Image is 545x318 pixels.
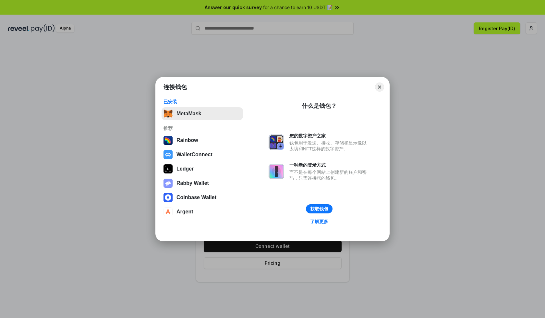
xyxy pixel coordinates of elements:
[163,99,241,105] div: 已安装
[163,150,173,159] img: svg+xml,%3Csvg%20width%3D%2228%22%20height%3D%2228%22%20viewBox%3D%220%200%2028%2028%22%20fill%3D...
[306,204,333,213] button: 获取钱包
[163,164,173,173] img: svg+xml,%3Csvg%20xmlns%3D%22http%3A%2F%2Fwww.w3.org%2F2000%2Fsvg%22%20width%3D%2228%22%20height%3...
[289,162,370,168] div: 一种新的登录方式
[163,136,173,145] img: svg+xml,%3Csvg%20width%3D%22120%22%20height%3D%22120%22%20viewBox%3D%220%200%20120%20120%22%20fil...
[162,191,243,204] button: Coinbase Wallet
[176,195,216,200] div: Coinbase Wallet
[289,140,370,152] div: 钱包用于发送、接收、存储和显示像以太坊和NFT这样的数字资产。
[269,164,284,179] img: svg+xml,%3Csvg%20xmlns%3D%22http%3A%2F%2Fwww.w3.org%2F2000%2Fsvg%22%20fill%3D%22none%22%20viewBox...
[162,148,243,161] button: WalletConnect
[176,209,193,215] div: Argent
[163,83,187,91] h1: 连接钱包
[163,125,241,131] div: 推荐
[269,134,284,150] img: svg+xml,%3Csvg%20xmlns%3D%22http%3A%2F%2Fwww.w3.org%2F2000%2Fsvg%22%20fill%3D%22none%22%20viewBox...
[163,193,173,202] img: svg+xml,%3Csvg%20width%3D%2228%22%20height%3D%2228%22%20viewBox%3D%220%200%2028%2028%22%20fill%3D...
[310,206,328,212] div: 获取钱包
[162,107,243,120] button: MetaMask
[162,177,243,190] button: Rabby Wallet
[289,133,370,139] div: 您的数字资产之家
[163,109,173,118] img: svg+xml,%3Csvg%20fill%3D%22none%22%20height%3D%2233%22%20viewBox%3D%220%200%2035%2033%22%20width%...
[176,137,198,143] div: Rainbow
[310,219,328,224] div: 了解更多
[176,152,212,158] div: WalletConnect
[176,111,201,117] div: MetaMask
[163,207,173,216] img: svg+xml,%3Csvg%20width%3D%2228%22%20height%3D%2228%22%20viewBox%3D%220%200%2028%2028%22%20fill%3D...
[375,83,384,92] button: Close
[306,217,332,226] a: 了解更多
[302,102,337,110] div: 什么是钱包？
[176,180,209,186] div: Rabby Wallet
[176,166,194,172] div: Ledger
[162,162,243,175] button: Ledger
[162,134,243,147] button: Rainbow
[163,179,173,188] img: svg+xml,%3Csvg%20xmlns%3D%22http%3A%2F%2Fwww.w3.org%2F2000%2Fsvg%22%20fill%3D%22none%22%20viewBox...
[162,205,243,218] button: Argent
[289,169,370,181] div: 而不是在每个网站上创建新的账户和密码，只需连接您的钱包。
